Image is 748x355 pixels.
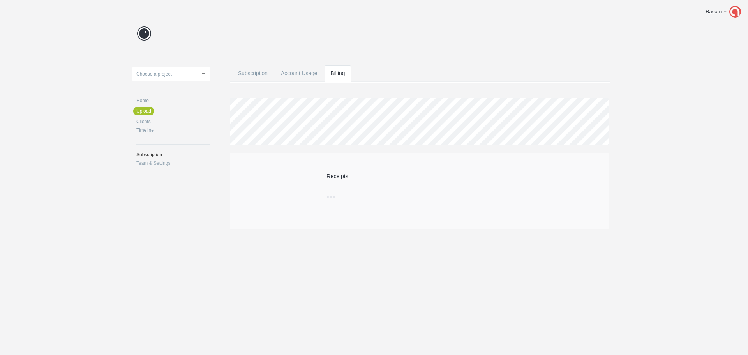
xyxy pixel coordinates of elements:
h2: Receipts [326,172,512,189]
span: Choose a project [136,71,172,77]
a: Team & Settings [136,161,210,166]
a: Subscription [136,152,210,157]
a: Racom [700,4,744,19]
a: Account Usage [275,65,324,96]
div: Racom [706,8,722,16]
a: Billing [325,65,351,96]
a: Prevue [132,25,156,42]
a: Timeline [136,128,210,132]
a: Upload [133,107,154,115]
a: Subscription [232,65,274,96]
img: 1c161367e6a6333f73c16d7d1a21bd98 [729,6,741,18]
a: Home [136,98,210,103]
a: Clients [136,119,210,124]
